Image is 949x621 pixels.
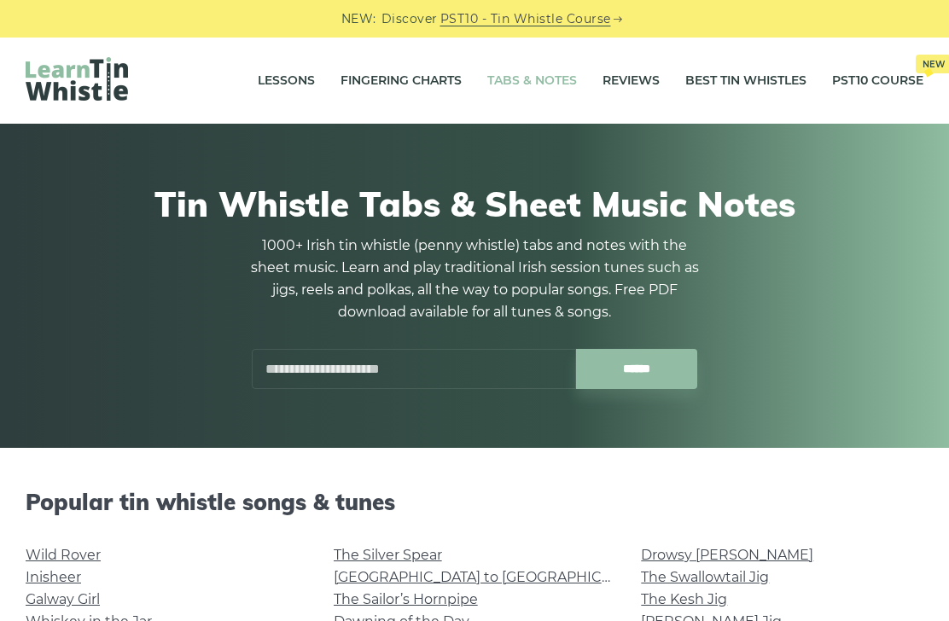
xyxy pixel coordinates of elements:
[641,591,727,607] a: The Kesh Jig
[603,60,660,102] a: Reviews
[685,60,806,102] a: Best Tin Whistles
[832,60,923,102] a: PST10 CourseNew
[334,547,442,563] a: The Silver Spear
[26,569,81,585] a: Inisheer
[641,569,769,585] a: The Swallowtail Jig
[334,591,478,607] a: The Sailor’s Hornpipe
[258,60,315,102] a: Lessons
[26,591,100,607] a: Galway Girl
[26,489,923,515] h2: Popular tin whistle songs & tunes
[26,547,101,563] a: Wild Rover
[641,547,813,563] a: Drowsy [PERSON_NAME]
[487,60,577,102] a: Tabs & Notes
[244,235,705,323] p: 1000+ Irish tin whistle (penny whistle) tabs and notes with the sheet music. Learn and play tradi...
[341,60,462,102] a: Fingering Charts
[34,183,915,224] h1: Tin Whistle Tabs & Sheet Music Notes
[334,569,649,585] a: [GEOGRAPHIC_DATA] to [GEOGRAPHIC_DATA]
[26,57,128,101] img: LearnTinWhistle.com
